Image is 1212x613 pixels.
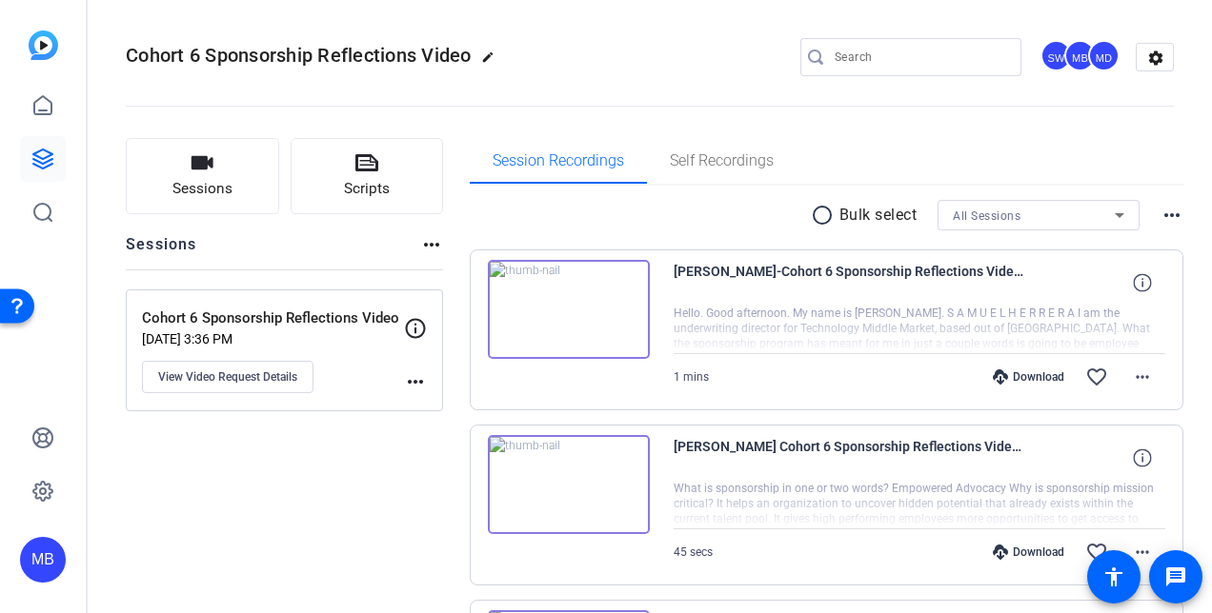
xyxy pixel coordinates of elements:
[1085,541,1108,564] mat-icon: favorite_border
[142,361,313,393] button: View Video Request Details
[126,138,279,214] button: Sessions
[29,30,58,60] img: blue-gradient.svg
[1102,565,1125,588] mat-icon: accessibility
[835,46,1006,69] input: Search
[488,435,650,534] img: thumb-nail
[488,260,650,359] img: thumb-nail
[1064,40,1096,71] div: MB
[142,307,404,329] p: Cohort 6 Sponsorship Reflections Video
[1040,40,1072,71] div: SW
[172,178,232,200] span: Sessions
[1131,366,1154,388] mat-icon: more_horiz
[126,233,197,269] h2: Sessions
[493,153,624,168] span: Session Recordings
[291,138,444,214] button: Scripts
[953,209,1020,223] span: All Sessions
[20,537,66,583] div: MB
[983,544,1074,560] div: Download
[1064,40,1098,73] ngx-avatar: Marilou Blackberg
[1040,40,1074,73] ngx-avatar: Steve Winiecki
[1088,40,1120,71] div: MD
[1085,366,1108,388] mat-icon: favorite_border
[126,44,472,67] span: Cohort 6 Sponsorship Reflections Video
[1161,204,1183,227] mat-icon: more_horiz
[674,435,1026,481] span: [PERSON_NAME] Cohort 6 Sponsorship Reflections Video [DATE] 13_59_30
[420,233,443,256] mat-icon: more_horiz
[1137,44,1175,72] mat-icon: settings
[142,331,404,346] p: [DATE] 3:36 PM
[1088,40,1121,73] ngx-avatar: Mark Dolnick
[674,370,709,384] span: 1 mins
[674,545,713,559] span: 45 secs
[670,153,774,168] span: Self Recordings
[1164,565,1187,588] mat-icon: message
[1131,541,1154,564] mat-icon: more_horiz
[674,260,1026,306] span: [PERSON_NAME]-Cohort 6 Sponsorship Reflections Video-Cohort 6 Sponsorship Reflections Video -1758...
[983,369,1074,385] div: Download
[404,370,427,393] mat-icon: more_horiz
[344,178,390,200] span: Scripts
[839,204,918,227] p: Bulk select
[811,204,839,227] mat-icon: radio_button_unchecked
[158,369,297,385] span: View Video Request Details
[481,50,504,73] mat-icon: edit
